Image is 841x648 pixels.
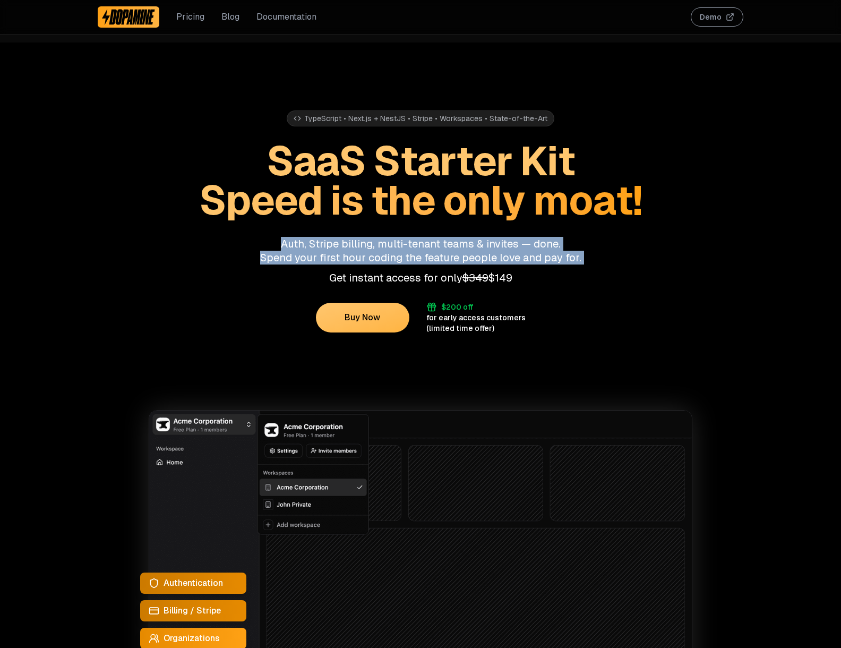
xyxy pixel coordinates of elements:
a: Dopamine [98,6,159,28]
span: SaaS Starter Kit [267,135,574,187]
span: Speed is the only moat! [199,174,642,226]
a: Pricing [176,11,204,23]
div: TypeScript • Next.js + NestJS • Stripe • Workspaces • State-of-the-Art [287,110,554,126]
button: Buy Now [316,303,409,332]
a: Authentication [140,573,246,594]
img: Dopamine [102,8,155,25]
span: Organizations [164,632,220,645]
p: Auth, Stripe billing, multi-tenant teams & invites — done. Spend your first hour coding the featu... [98,237,743,265]
button: Demo [691,7,743,27]
div: $200 off [441,302,473,312]
a: Billing / Stripe [140,600,246,621]
span: $349 [462,271,488,285]
span: Authentication [164,577,223,590]
div: for early access customers [426,312,526,323]
a: Documentation [256,11,316,23]
div: (limited time offer) [426,323,494,334]
span: Billing / Stripe [164,604,221,617]
a: Blog [221,11,239,23]
p: Get instant access for only $149 [98,271,743,285]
